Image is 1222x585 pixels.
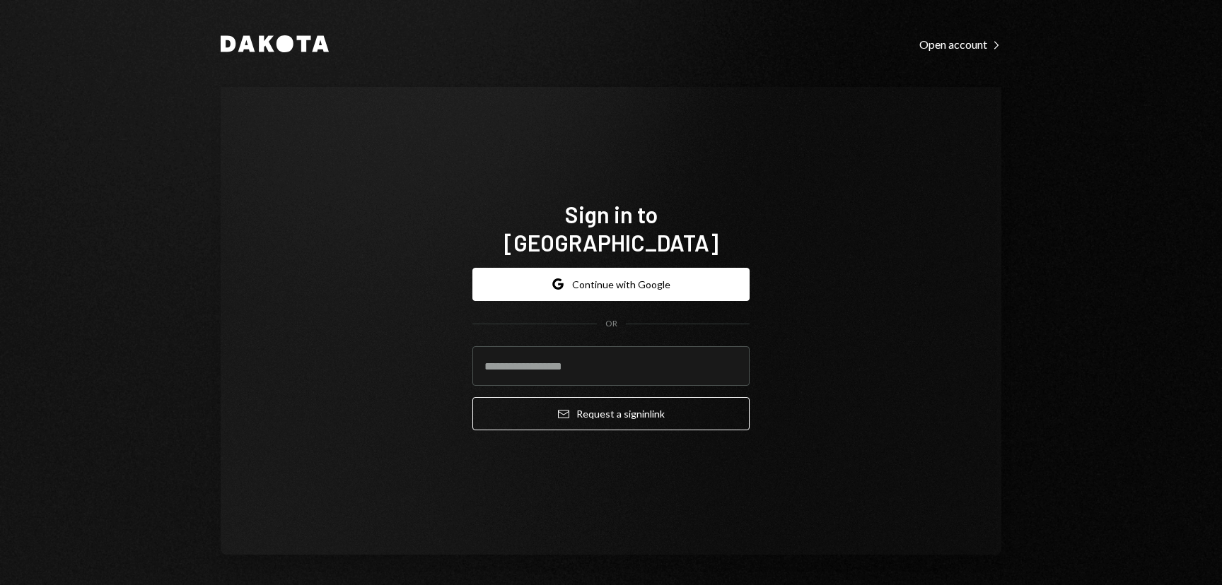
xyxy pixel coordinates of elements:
div: OR [605,318,617,330]
button: Continue with Google [472,268,750,301]
div: Open account [919,37,1001,52]
a: Open account [919,36,1001,52]
h1: Sign in to [GEOGRAPHIC_DATA] [472,200,750,256]
button: Request a signinlink [472,397,750,430]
